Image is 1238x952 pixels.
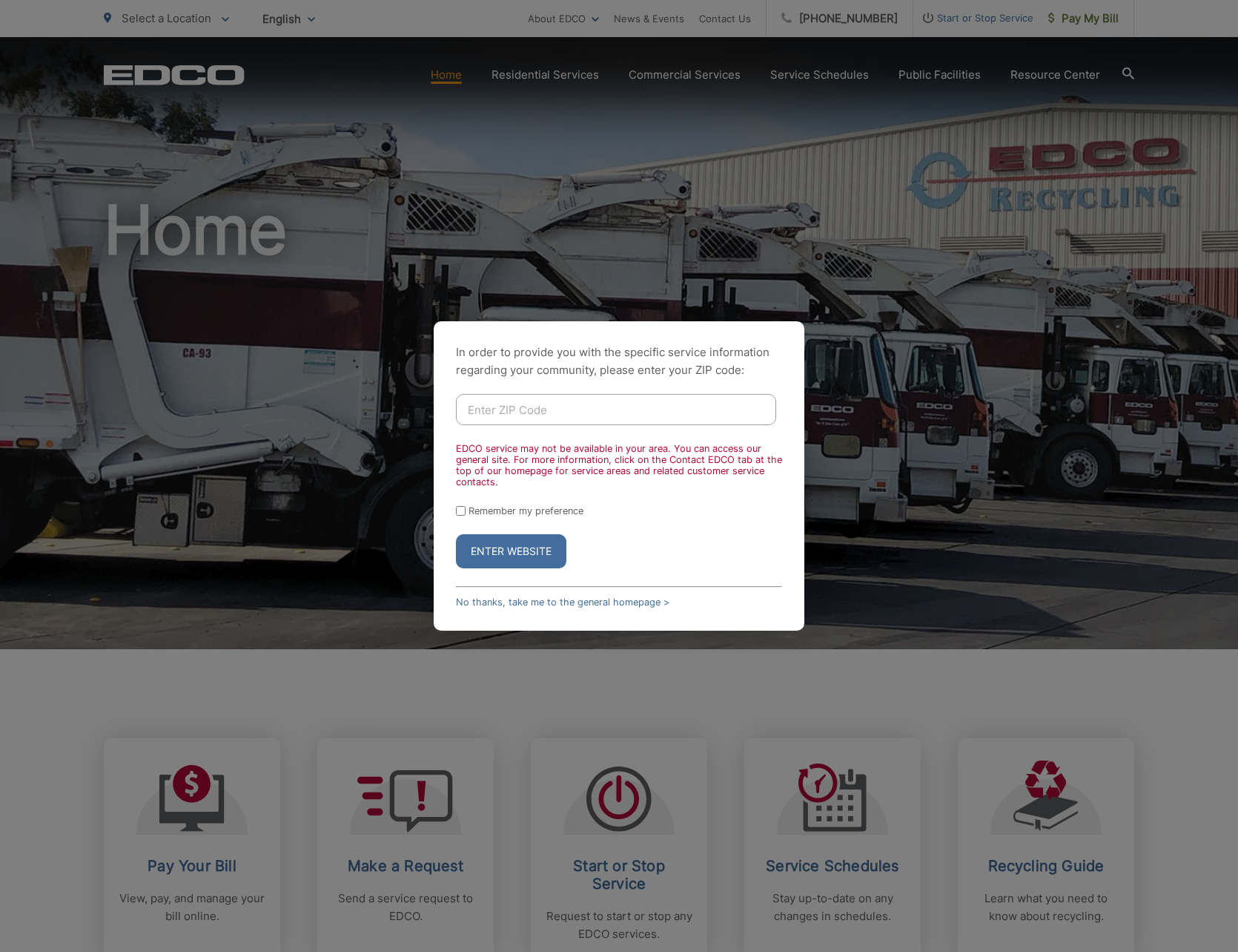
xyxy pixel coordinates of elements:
[469,505,583,516] label: Remember my preference
[456,534,566,568] button: Enter Website
[456,344,782,379] p: In order to provide you with the specific service information regarding your community, please en...
[456,394,776,425] input: Enter ZIP Code
[456,597,669,608] a: No thanks, take me to the general homepage >
[456,443,782,488] div: EDCO service may not be available in your area. You can access our general site. For more informa...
